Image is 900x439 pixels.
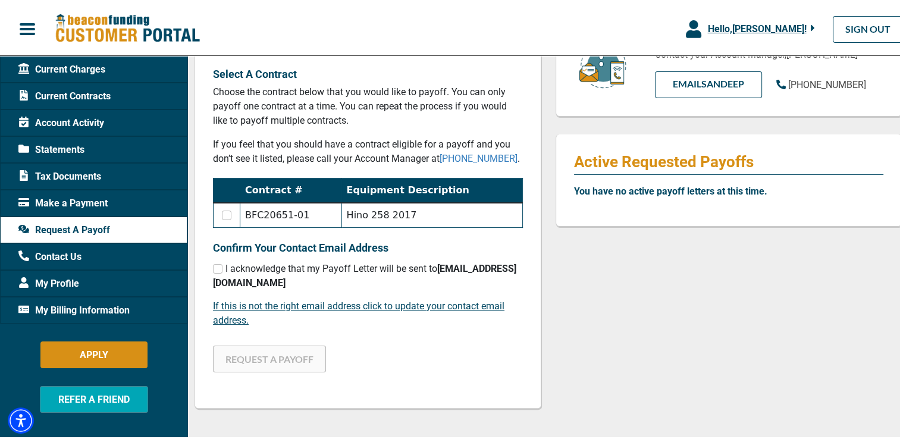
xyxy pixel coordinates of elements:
[55,11,200,42] img: Beacon Funding Customer Portal Logo
[574,150,884,169] p: Active Requested Payoffs
[655,69,762,96] a: EMAILSandeep
[18,274,79,289] span: My Profile
[776,76,866,90] a: [PHONE_NUMBER]
[18,114,104,128] span: Account Activity
[213,298,504,324] a: If this is not the right email address click to update your contact email address.
[18,221,110,235] span: Request A Payoff
[341,176,522,201] th: Equipment Description
[240,176,341,201] th: Contract #
[18,247,81,262] span: Contact Us
[213,83,523,126] p: Choose the contract below that you would like to payoff. You can only payoff one contract at a ti...
[213,135,523,164] p: If you feel that you should have a contract eligible for a payoff and you don’t see it listed, pl...
[18,140,84,155] span: Statements
[707,21,806,32] span: Hello, [PERSON_NAME] !
[18,167,101,181] span: Tax Documents
[213,261,516,286] span: I acknowledge that my Payoff Letter will be sent to
[440,150,518,162] a: [PHONE_NUMBER]
[240,200,341,225] td: BFC20651-01
[18,60,105,74] span: Current Charges
[18,194,108,208] span: Make a Payment
[18,301,130,315] span: My Billing Information
[18,87,111,101] span: Current Contracts
[213,343,326,370] button: REQUEST A PAYOFF
[8,405,34,431] div: Accessibility Menu
[40,339,148,366] button: APPLY
[40,384,148,410] button: REFER A FRIEND
[213,237,523,253] p: Confirm Your Contact Email Address
[576,38,629,87] img: customer-service.png
[788,77,866,88] span: [PHONE_NUMBER]
[213,64,523,80] p: Select A Contract
[574,183,767,195] b: You have no active payoff letters at this time.
[341,200,522,225] td: Hino 258 2017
